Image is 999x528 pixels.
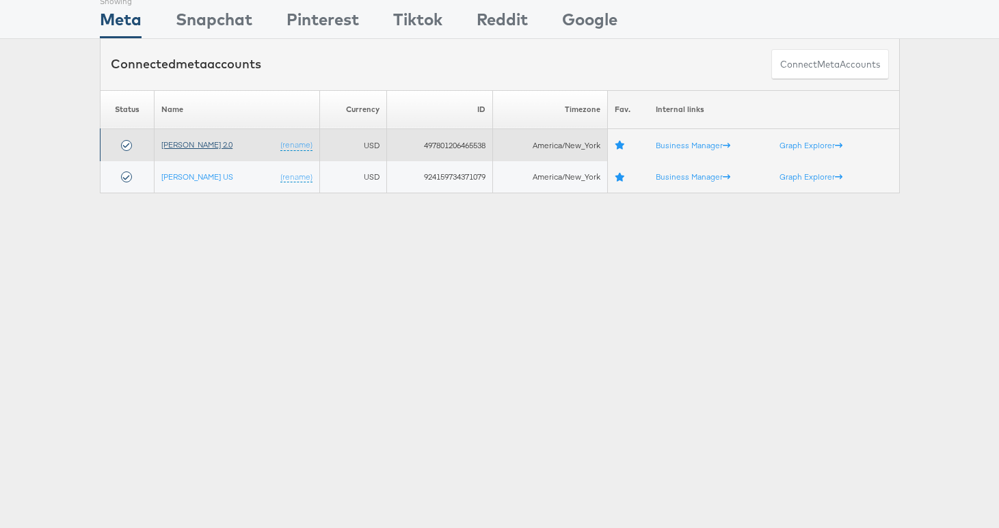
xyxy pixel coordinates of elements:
a: (rename) [280,171,312,183]
td: USD [320,129,387,161]
a: [PERSON_NAME] 2.0 [161,139,232,150]
th: ID [386,90,492,129]
span: meta [817,58,840,71]
td: 924159734371079 [386,161,492,193]
span: meta [176,56,207,72]
td: USD [320,161,387,193]
div: Tiktok [393,8,442,38]
th: Currency [320,90,387,129]
a: Business Manager [656,140,730,150]
div: Snapchat [176,8,252,38]
div: Reddit [477,8,528,38]
a: Graph Explorer [780,140,842,150]
th: Timezone [493,90,608,129]
div: Google [562,8,617,38]
th: Status [100,90,155,129]
div: Connected accounts [111,55,261,73]
a: Graph Explorer [780,171,842,182]
div: Meta [100,8,142,38]
td: 497801206465538 [386,129,492,161]
div: Pinterest [287,8,359,38]
td: America/New_York [493,129,608,161]
a: (rename) [280,139,312,151]
a: Business Manager [656,171,730,182]
th: Name [155,90,320,129]
td: America/New_York [493,161,608,193]
a: [PERSON_NAME] US [161,171,233,182]
button: ConnectmetaAccounts [771,49,889,80]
